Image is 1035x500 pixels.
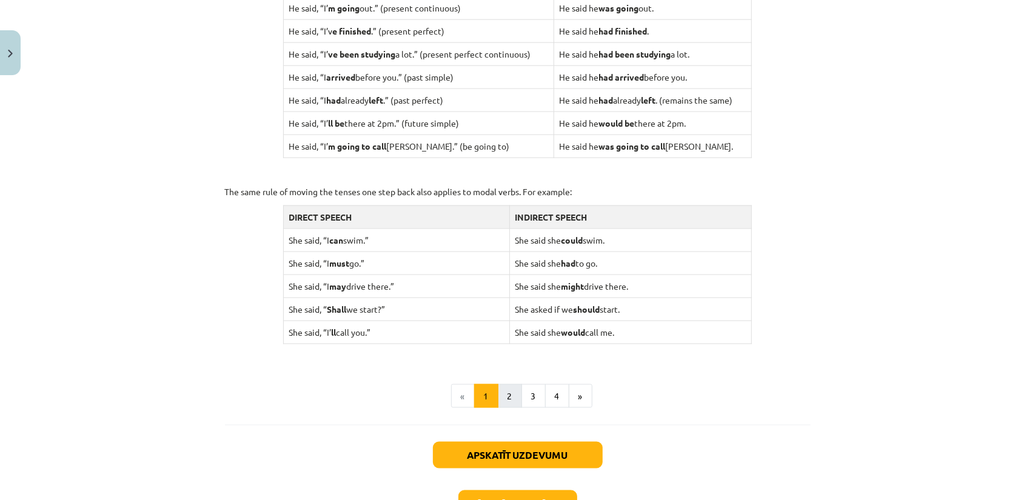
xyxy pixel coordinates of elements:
[284,321,510,344] td: She said, “I’ call you.”
[327,304,346,315] strong: Shall
[561,327,585,338] strong: would
[331,327,336,338] strong: ll
[498,384,522,408] button: 2
[284,135,554,158] td: He said, “I’ [PERSON_NAME].” (be going to)
[433,442,603,468] button: Apskatīt uzdevumu
[474,384,498,408] button: 1
[8,50,13,58] img: icon-close-lesson-0947bae3869378f0d4975bcd49f059093ad1ed9edebbc8119c70593378902aed.svg
[569,384,592,408] button: »
[284,298,510,321] td: She said, “ we start?”
[284,205,510,228] td: DIRECT SPEECH
[326,95,341,105] strong: had
[554,135,752,158] td: He said he [PERSON_NAME].
[545,384,569,408] button: 4
[598,118,634,128] strong: would be
[598,141,665,152] strong: was going to call
[284,19,554,42] td: He said, “I’v .” (present perfect)
[284,252,510,275] td: She said, “I go.”
[329,281,346,292] strong: may
[573,304,600,315] strong: should
[284,275,510,298] td: She said, “I drive there.”
[329,235,343,245] strong: can
[510,275,752,298] td: She said she drive there.
[510,252,752,275] td: She said she to go.
[328,48,395,59] strong: ve been studying
[561,235,583,245] strong: could
[284,112,554,135] td: He said, “I’ there at 2pm.” (future simple)
[332,25,371,36] strong: e finished
[561,258,575,268] strong: had
[225,185,811,198] p: The same rule of moving the tenses one step back also applies to modal verbs. For example:
[554,42,752,65] td: He said he a lot.
[598,48,671,59] strong: had been studying
[328,2,360,13] strong: m going
[284,228,510,252] td: She said, “I swim.”
[510,205,752,228] td: INDIRECT SPEECH
[284,65,554,88] td: He said, “I before you.” (past simple)
[554,88,752,112] td: He said he already . (remains the same)
[554,112,752,135] td: He said he there at 2pm.
[510,298,752,321] td: She asked if we start.
[641,95,655,105] strong: left
[225,384,811,408] nav: Page navigation example
[598,95,613,105] strong: had
[521,384,546,408] button: 3
[284,42,554,65] td: He said, “I’ a lot.” (present perfect continuous)
[510,321,752,344] td: She said she call me.
[510,228,752,252] td: She said she swim.
[326,72,355,82] strong: arrived
[554,65,752,88] td: He said he before you.
[328,141,386,152] strong: m going to call
[561,281,584,292] strong: might
[369,95,383,105] strong: left
[598,2,638,13] strong: was going
[328,118,344,128] strong: ll be
[284,88,554,112] td: He said, “I already .” (past perfect)
[598,25,647,36] strong: had finished
[329,258,349,268] strong: must
[598,72,644,82] strong: had arrived
[554,19,752,42] td: He said he .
